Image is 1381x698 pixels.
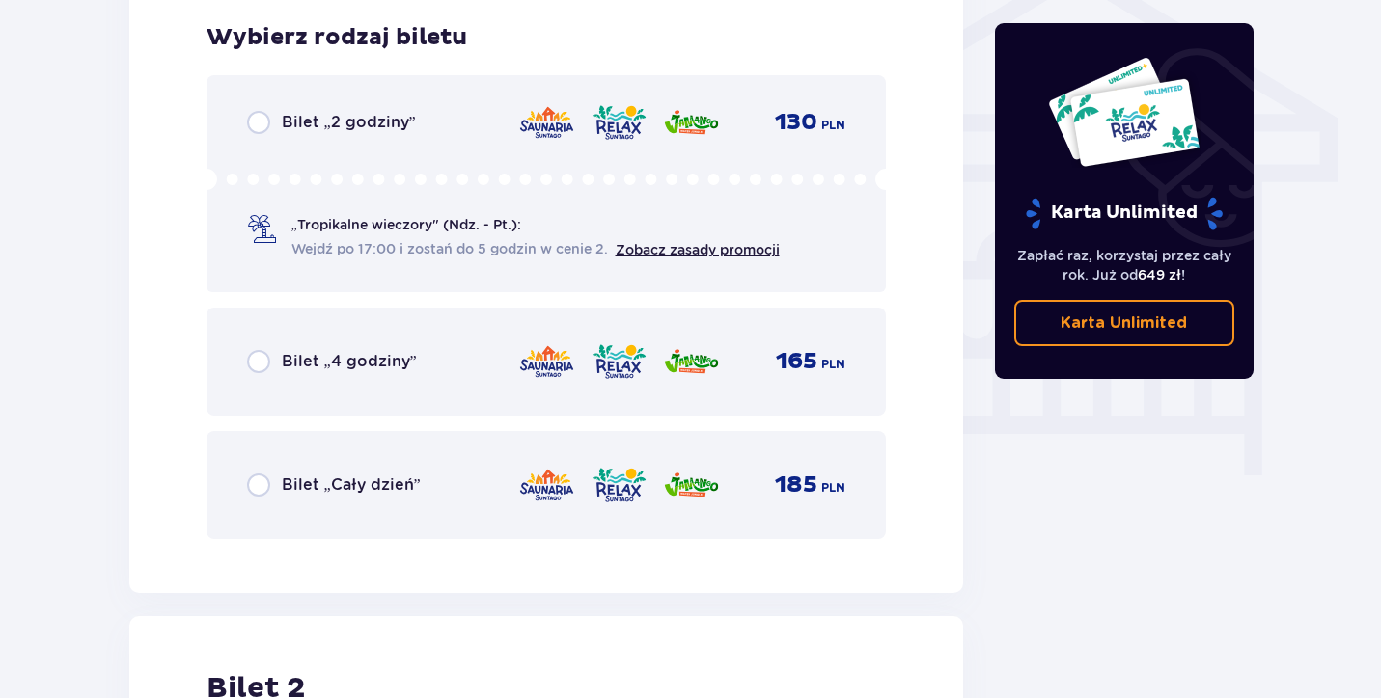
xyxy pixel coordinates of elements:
[1138,267,1181,282] span: 649 zł
[1047,56,1201,168] img: Dwie karty całoroczne do Suntago z napisem 'UNLIMITED RELAX', na białym tle z tropikalnymi liśćmi...
[821,117,845,134] span: PLN
[663,102,720,143] img: Jamango
[518,465,575,505] img: Saunaria
[663,341,720,382] img: Jamango
[775,108,817,137] span: 130
[663,465,720,505] img: Jamango
[282,474,421,496] span: Bilet „Cały dzień”
[591,465,648,505] img: Relax
[1061,312,1187,334] p: Karta Unlimited
[821,479,845,497] span: PLN
[518,341,575,382] img: Saunaria
[291,239,608,258] span: Wejdź po 17:00 i zostań do 5 godzin w cenie 2.
[282,351,417,372] span: Bilet „4 godziny”
[1014,246,1234,284] p: Zapłać raz, korzystaj przez cały rok. Już od !
[821,356,845,373] span: PLN
[1024,197,1225,230] p: Karta Unlimited
[616,242,780,257] a: Zobacz zasady promocji
[291,215,521,234] span: „Tropikalne wieczory" (Ndz. - Pt.):
[1014,300,1234,346] a: Karta Unlimited
[775,470,817,499] span: 185
[518,102,575,143] img: Saunaria
[282,112,416,133] span: Bilet „2 godziny”
[207,23,467,52] h3: Wybierz rodzaj biletu
[591,102,648,143] img: Relax
[776,347,817,376] span: 165
[591,341,648,382] img: Relax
